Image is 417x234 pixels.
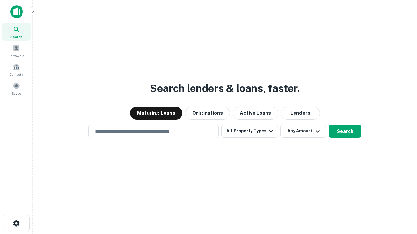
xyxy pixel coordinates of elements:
[10,72,23,77] span: Contacts
[10,5,23,18] img: capitalize-icon.png
[12,91,21,96] span: Saved
[384,182,417,213] iframe: Chat Widget
[150,81,300,96] h3: Search lenders & loans, faster.
[221,125,278,138] button: All Property Types
[130,107,182,120] button: Maturing Loans
[280,125,326,138] button: Any Amount
[8,53,24,58] span: Borrowers
[185,107,230,120] button: Originations
[281,107,320,120] button: Lenders
[2,61,31,78] a: Contacts
[233,107,278,120] button: Active Loans
[329,125,361,138] button: Search
[10,34,22,39] span: Search
[2,80,31,97] a: Saved
[2,42,31,59] a: Borrowers
[2,23,31,41] a: Search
